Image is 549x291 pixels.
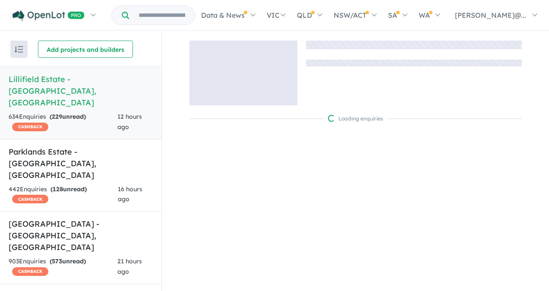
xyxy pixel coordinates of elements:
[9,112,117,133] div: 634 Enquir ies
[9,146,153,181] h5: Parklands Estate - [GEOGRAPHIC_DATA] , [GEOGRAPHIC_DATA]
[117,257,142,275] span: 21 hours ago
[50,113,86,120] strong: ( unread)
[50,257,86,265] strong: ( unread)
[117,113,142,131] span: 12 hours ago
[118,185,142,203] span: 16 hours ago
[12,195,48,203] span: CASHBACK
[328,114,383,123] div: Loading enquiries
[15,46,23,53] img: sort.svg
[12,267,48,276] span: CASHBACK
[13,10,85,21] img: Openlot PRO Logo White
[12,123,48,131] span: CASHBACK
[50,185,87,193] strong: ( unread)
[9,73,153,108] h5: Lillifield Estate - [GEOGRAPHIC_DATA] , [GEOGRAPHIC_DATA]
[455,11,526,19] span: [PERSON_NAME]@...
[38,41,133,58] button: Add projects and builders
[53,185,63,193] span: 128
[9,184,118,205] div: 442 Enquir ies
[9,218,153,253] h5: [GEOGRAPHIC_DATA] - [GEOGRAPHIC_DATA] , [GEOGRAPHIC_DATA]
[52,113,62,120] span: 229
[131,6,193,25] input: Try estate name, suburb, builder or developer
[52,257,62,265] span: 573
[9,256,117,277] div: 903 Enquir ies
